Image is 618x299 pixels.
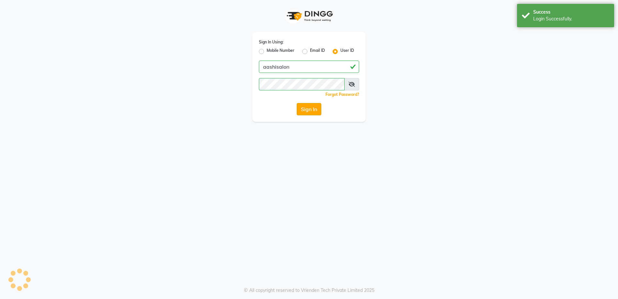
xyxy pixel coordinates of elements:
a: Forgot Password? [326,92,359,97]
input: Username [259,78,345,90]
label: User ID [340,48,354,55]
img: logo1.svg [283,6,335,26]
input: Username [259,61,359,73]
label: Mobile Number [267,48,294,55]
label: Sign In Using: [259,39,283,45]
div: Success [533,9,609,16]
div: Login Successfully. [533,16,609,22]
button: Sign In [297,103,321,115]
label: Email ID [310,48,325,55]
